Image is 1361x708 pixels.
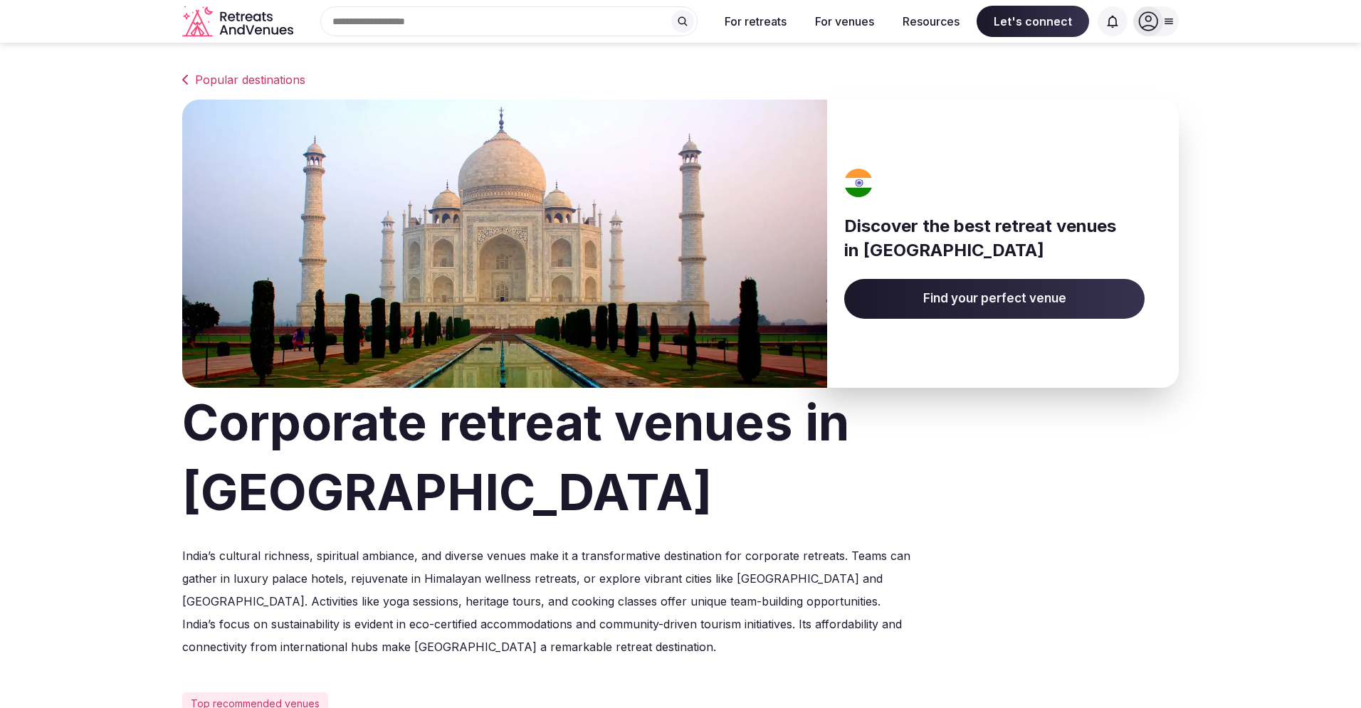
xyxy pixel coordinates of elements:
[804,6,886,37] button: For venues
[182,71,1179,88] a: Popular destinations
[182,6,296,38] a: Visit the homepage
[182,100,827,388] img: Banner image for India representative of the country
[182,544,911,658] p: India’s cultural richness, spiritual ambiance, and diverse venues make it a transformative destin...
[977,6,1089,37] span: Let's connect
[844,279,1145,319] a: Find your perfect venue
[844,214,1145,262] h3: Discover the best retreat venues in [GEOGRAPHIC_DATA]
[713,6,798,37] button: For retreats
[182,6,296,38] svg: Retreats and Venues company logo
[891,6,971,37] button: Resources
[840,169,878,197] img: India's flag
[182,388,1179,527] h1: Corporate retreat venues in [GEOGRAPHIC_DATA]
